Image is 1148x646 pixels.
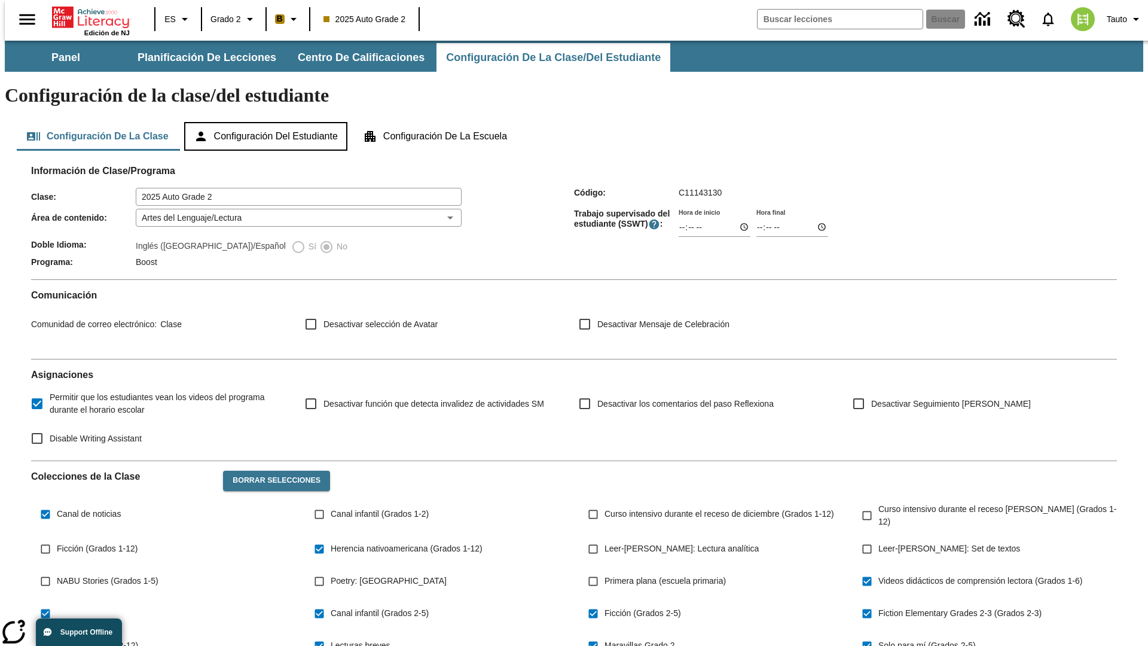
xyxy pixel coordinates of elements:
span: Tauto [1107,13,1127,26]
button: Abrir el menú lateral [10,2,45,37]
button: Configuración del estudiante [184,122,347,151]
a: Notificaciones [1033,4,1064,35]
span: Trabajo supervisado del estudiante (SSWT) : [574,209,679,230]
span: Grado 2 [210,13,241,26]
span: Disable Writing Assistant [50,432,142,445]
button: Configuración de la escuela [353,122,517,151]
span: Clase [157,319,182,329]
span: Boost [136,257,157,267]
div: Subbarra de navegación [5,43,671,72]
div: Portada [52,4,130,36]
span: Edición de NJ [84,29,130,36]
span: Sí [306,240,316,253]
button: Lenguaje: ES, Selecciona un idioma [159,8,197,30]
button: Grado: Grado 2, Elige un grado [206,8,262,30]
span: Planificación de lecciones [138,51,276,65]
span: Programa : [31,257,136,267]
span: Desactivar función que detecta invalidez de actividades SM [323,398,544,410]
input: Clase [136,188,462,206]
span: Leer-[PERSON_NAME]: Lectura analítica [604,543,759,555]
h2: Asignaciones [31,369,1117,380]
button: Borrar selecciones [223,471,330,491]
label: Hora de inicio [679,208,720,217]
span: Canal infantil (Grados 1-2) [331,508,429,520]
span: Desactivar los comentarios del paso Reflexiona [597,398,774,410]
span: Clase : [31,192,136,202]
span: Código : [574,188,679,197]
span: Centro de calificaciones [298,51,425,65]
span: ES [164,13,176,26]
span: Support Offline [60,628,112,636]
span: Desactivar Mensaje de Celebración [597,318,729,331]
span: Canal infantil (Grados 2-5) [331,607,429,620]
button: Support Offline [36,618,122,646]
button: Planificación de lecciones [128,43,286,72]
span: Curso intensivo durante el receso de diciembre (Grados 1-12) [604,508,834,520]
div: Subbarra de navegación [5,41,1143,72]
span: C11143130 [679,188,722,197]
span: Configuración de la clase/del estudiante [446,51,661,65]
span: Desactivar selección de Avatar [323,318,438,331]
h2: Comunicación [31,290,1117,301]
button: Configuración de la clase/del estudiante [436,43,670,72]
span: Panel [51,51,80,65]
h2: Información de Clase/Programa [31,165,1117,176]
button: Centro de calificaciones [288,43,434,72]
span: Comunidad de correo electrónico : [31,319,157,329]
div: Artes del Lenguaje/Lectura [136,209,462,227]
span: Ficción (Grados 2-5) [604,607,681,620]
span: Primera plana (escuela primaria) [604,575,726,587]
span: Leer-[PERSON_NAME]: Set de textos [878,543,1020,555]
button: Boost El color de la clase es anaranjado claro. Cambiar el color de la clase. [270,8,306,30]
h1: Configuración de la clase/del estudiante [5,84,1143,106]
div: Asignaciones [31,369,1117,451]
button: Perfil/Configuración [1102,8,1148,30]
a: Centro de información [967,3,1000,36]
span: Fiction Elementary Grades 2-3 (Grados 2-3) [878,607,1042,620]
span: Videos didácticos de comprensión lectora (Grados 1-6) [878,575,1082,587]
button: El Tiempo Supervisado de Trabajo Estudiantil es el período durante el cual los estudiantes pueden... [648,218,660,230]
h2: Colecciones de la Clase [31,471,213,482]
span: No [334,240,347,253]
span: Canal de noticias [57,508,121,520]
label: Hora final [756,208,785,217]
div: Información de Clase/Programa [31,177,1117,270]
span: Poetry: [GEOGRAPHIC_DATA] [331,575,447,587]
div: Configuración de la clase/del estudiante [17,122,1131,151]
a: Centro de recursos, Se abrirá en una pestaña nueva. [1000,3,1033,35]
span: 2025 Auto Grade 2 [323,13,406,26]
div: Comunicación [31,290,1117,349]
span: Área de contenido : [31,213,136,223]
span: Permitir que los estudiantes vean los videos del programa durante el horario escolar [50,391,286,416]
span: Desactivar Seguimiento [PERSON_NAME] [871,398,1031,410]
span: Herencia nativoamericana (Grados 1-12) [331,543,483,555]
span: Ficción (Grados 1-12) [57,543,138,555]
label: Inglés ([GEOGRAPHIC_DATA])/Español [136,240,286,254]
span: Doble Idioma : [31,240,136,249]
button: Configuración de la clase [17,122,178,151]
img: avatar image [1071,7,1095,31]
button: Escoja un nuevo avatar [1064,4,1102,35]
span: B [277,11,283,26]
input: Buscar campo [758,10,923,29]
span: NABU Stories (Grados 1-5) [57,575,158,587]
button: Panel [6,43,126,72]
a: Portada [52,5,130,29]
span: Curso intensivo durante el receso [PERSON_NAME] (Grados 1-12) [878,503,1117,528]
